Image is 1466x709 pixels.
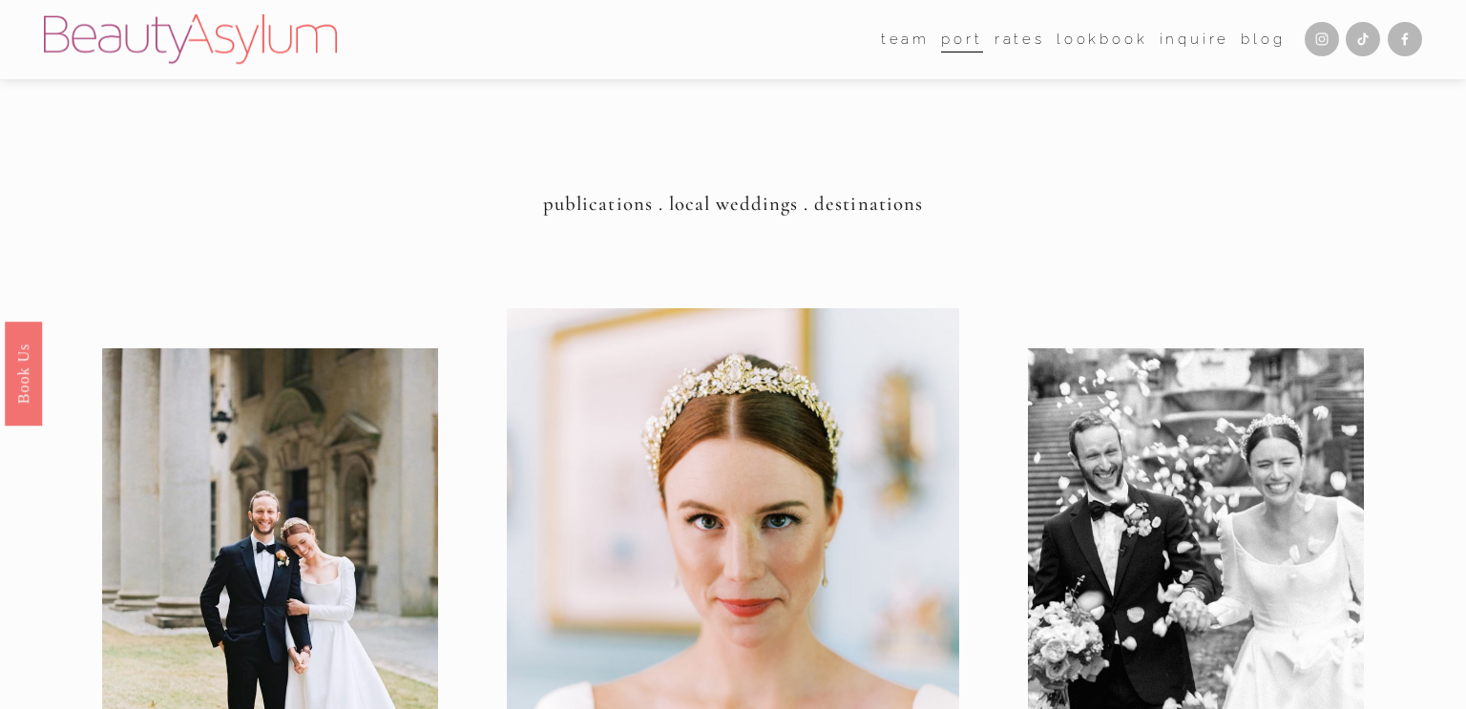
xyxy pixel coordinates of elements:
a: Inquire [1160,25,1230,53]
a: Book Us [5,321,42,425]
a: Facebook [1388,22,1422,56]
a: Rates [995,25,1045,53]
a: Instagram [1305,22,1339,56]
a: folder dropdown [881,25,930,53]
a: port [941,25,982,53]
img: Beauty Asylum | Bridal Hair &amp; Makeup Charlotte &amp; Atlanta [44,14,337,64]
a: Blog [1241,25,1285,53]
a: TikTok [1346,22,1380,56]
h4: publications . local weddings . destinations [44,193,1422,217]
a: Lookbook [1057,25,1147,53]
span: team [881,27,930,52]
